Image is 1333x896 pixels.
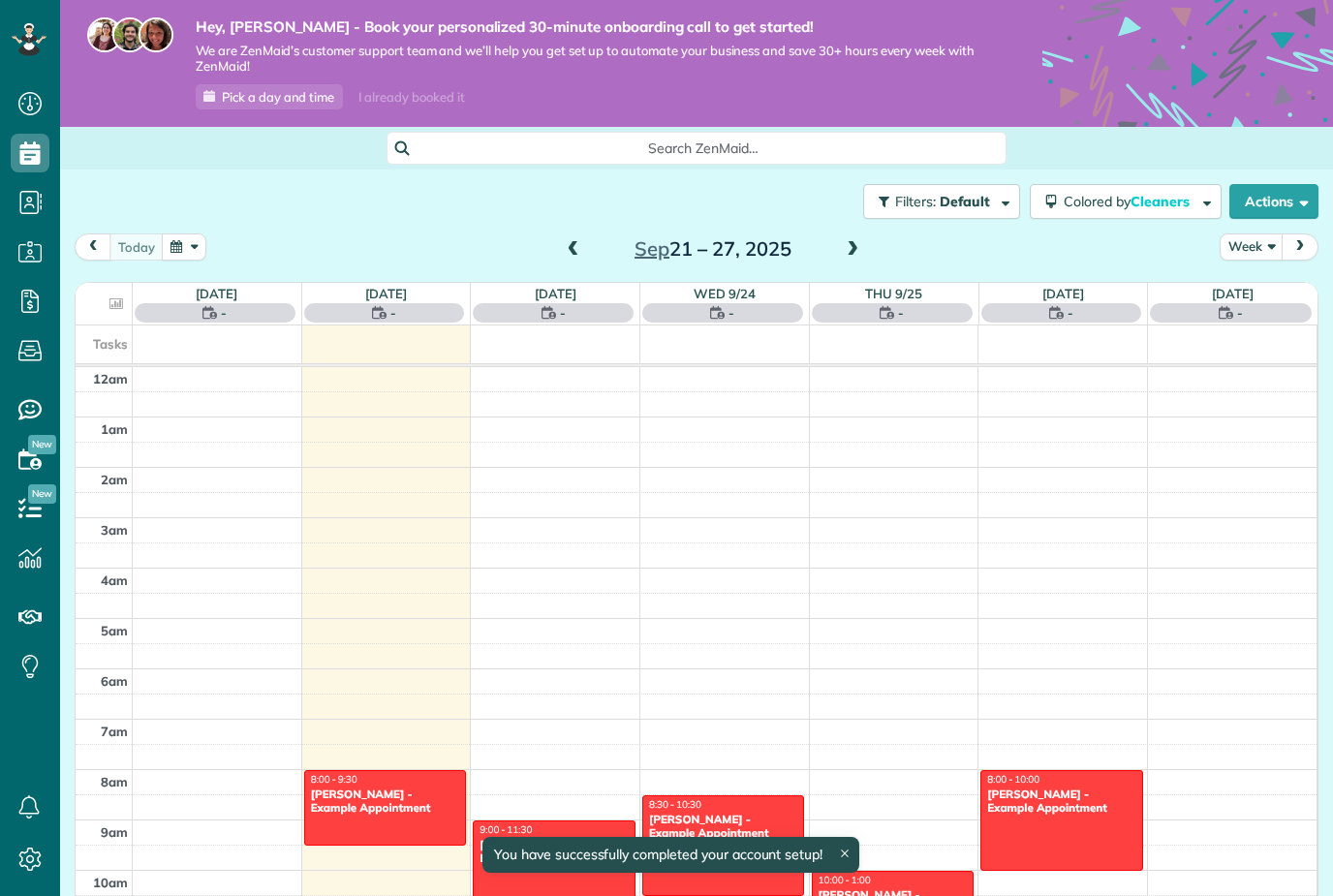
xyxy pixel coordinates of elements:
[28,435,56,454] span: New
[819,874,871,886] span: 10:00 - 1:00
[101,522,128,538] span: 3am
[196,17,984,37] strong: Hey, [PERSON_NAME] - Book your personalized 30-minute onboarding call to get started!
[196,286,237,301] a: [DATE]
[592,238,834,260] h2: 21 – 27, 2025
[311,773,357,786] span: 8:00 - 9:30
[895,193,936,210] span: Filters:
[1030,184,1222,219] button: Colored byCleaners
[139,17,173,52] img: michelle-19f622bdf1676172e81f8f8fba1fb50e276960ebfe0243fe18214015130c80e4.jpg
[101,421,128,437] span: 1am
[347,85,476,109] div: I already booked it
[1220,233,1284,260] button: Week
[535,286,576,301] a: [DATE]
[101,572,128,588] span: 4am
[482,837,859,873] div: You have successfully completed your account setup!
[480,823,532,836] span: 9:00 - 11:30
[101,774,128,789] span: 8am
[898,303,904,323] span: -
[93,875,128,890] span: 10am
[93,371,128,386] span: 12am
[853,184,1020,219] a: Filters: Default
[101,623,128,638] span: 5am
[109,233,164,260] button: today
[365,286,407,301] a: [DATE]
[1212,286,1254,301] a: [DATE]
[1237,303,1243,323] span: -
[101,673,128,689] span: 6am
[112,17,147,52] img: jorge-587dff0eeaa6aab1f244e6dc62b8924c3b6ad411094392a53c71c6c4a576187d.jpg
[28,484,56,504] span: New
[101,724,128,739] span: 7am
[479,838,629,866] div: [PERSON_NAME] - Example Appointment
[101,472,128,487] span: 2am
[694,286,756,301] a: Wed 9/24
[940,193,991,210] span: Default
[863,184,1020,219] button: Filters: Default
[987,773,1039,786] span: 8:00 - 10:00
[75,233,111,260] button: prev
[1131,193,1193,210] span: Cleaners
[1282,233,1318,260] button: next
[221,303,227,323] span: -
[87,17,122,52] img: maria-72a9807cf96188c08ef61303f053569d2e2a8a1cde33d635c8a3ac13582a053d.jpg
[865,286,922,301] a: Thu 9/25
[222,89,334,105] span: Pick a day and time
[635,236,669,261] span: Sep
[560,303,566,323] span: -
[93,336,128,352] span: Tasks
[648,813,798,841] div: [PERSON_NAME] - Example Appointment
[101,824,128,840] span: 9am
[310,788,460,816] div: [PERSON_NAME] - Example Appointment
[1064,193,1196,210] span: Colored by
[649,798,701,811] span: 8:30 - 10:30
[1042,286,1084,301] a: [DATE]
[196,84,343,109] a: Pick a day and time
[1229,184,1318,219] button: Actions
[986,788,1136,816] div: [PERSON_NAME] - Example Appointment
[390,303,396,323] span: -
[1068,303,1073,323] span: -
[196,43,984,76] span: We are ZenMaid’s customer support team and we’ll help you get set up to automate your business an...
[728,303,734,323] span: -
